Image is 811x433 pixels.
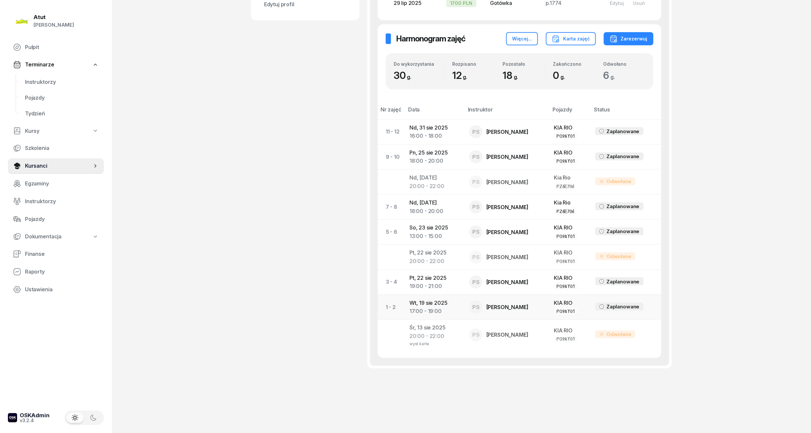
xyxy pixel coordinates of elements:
[556,308,575,314] div: PO9AY01
[486,332,528,338] div: [PERSON_NAME]
[472,229,479,235] span: PS
[590,105,661,119] th: Status
[25,250,99,258] span: Finanse
[8,229,104,244] a: Dokumentacja
[554,299,585,307] div: KIA RIO
[514,74,518,80] small: g.
[472,254,479,260] span: PS
[20,90,104,106] a: Pojazdy
[556,183,574,189] div: PZ6E706
[554,327,585,335] div: KIA RIO
[560,74,565,80] small: g.
[34,21,74,29] div: [PERSON_NAME]
[556,233,575,239] div: PO9AY01
[404,119,464,144] td: Nd, 31 sie 2025
[8,282,104,298] a: Ustawienia
[25,268,99,276] span: Raporty
[595,330,635,338] div: Odwołane
[472,279,479,285] span: PS
[8,176,104,192] a: Egzaminy
[8,124,104,139] a: Kursy
[25,127,39,135] span: Kursy
[8,194,104,209] a: Instruktorzy
[409,182,459,191] div: 20:00 - 22:00
[20,419,50,423] div: v3.2.4
[472,129,479,135] span: PS
[606,302,639,311] div: Zaplanowane
[25,215,99,224] span: Pojazdy
[404,105,464,119] th: Data
[25,43,99,52] span: Pulpit
[606,227,639,236] div: Zaplanowane
[394,61,444,67] div: Do wykorzystania
[25,94,99,102] span: Pojazdy
[554,274,585,282] div: KIA RIO
[554,199,585,207] div: Kia Rio
[409,157,459,165] div: 18:00 - 20:00
[409,232,459,241] div: 13:00 - 15:00
[486,254,528,260] div: [PERSON_NAME]
[404,195,464,220] td: Nd, [DATE]
[554,174,585,182] div: Kia Rio
[396,34,465,44] h2: Harmonogram zajęć
[8,211,104,227] a: Pojazdy
[556,258,575,264] div: PO9AY01
[506,32,538,45] button: Więcej...
[25,285,99,294] span: Ustawienia
[554,149,585,157] div: KIA RIO
[407,74,412,80] small: g.
[556,133,575,139] div: PO9AY01
[404,220,464,245] td: So, 23 sie 2025
[556,158,575,164] div: PO9AY01
[603,61,646,67] div: Odwołano
[603,69,619,81] span: 6
[378,119,404,144] td: 11 - 12
[409,257,459,266] div: 20:00 - 22:00
[8,264,104,280] a: Raporty
[556,283,575,289] div: PO9AY01
[553,61,595,67] div: Zakończono
[25,109,99,118] span: Tydzień
[606,277,639,286] div: Zaplanowane
[378,270,404,295] td: 3 - 4
[472,179,479,185] span: PS
[554,224,585,232] div: KIA RIO
[8,158,104,174] a: Kursanci
[554,124,585,132] div: KIA RIO
[404,169,464,194] td: Nd, [DATE]
[409,207,459,216] div: 18:00 - 20:00
[8,413,17,422] img: logo-xs-dark@2x.png
[554,249,585,257] div: KIA RIO
[452,61,494,67] div: Rozpisano
[25,232,61,241] span: Dokumentacja
[34,14,74,20] div: Atut
[378,220,404,245] td: 5 - 6
[472,332,479,338] span: PS
[404,270,464,295] td: Pt, 22 sie 2025
[378,144,404,169] td: 9 - 10
[264,0,346,9] span: Edytuj profil
[606,202,639,211] div: Zaplanowane
[556,336,575,342] div: PO9AY01
[610,0,624,6] div: Edytuj
[486,279,528,285] div: [PERSON_NAME]
[378,195,404,220] td: 7 - 8
[549,105,590,119] th: Pojazdy
[464,105,549,119] th: Instruktor
[546,32,596,45] button: Karta zajęć
[25,60,54,69] span: Terminarze
[486,154,528,159] div: [PERSON_NAME]
[20,413,50,419] div: OSKAdmin
[486,129,528,134] div: [PERSON_NAME]
[472,154,479,160] span: PS
[486,204,528,210] div: [PERSON_NAME]
[25,78,99,86] span: Instruktorzy
[409,307,459,316] div: 17:00 - 19:00
[8,39,104,55] a: Pulpit
[486,304,528,310] div: [PERSON_NAME]
[595,178,635,185] div: Odwołane
[556,208,574,214] div: PZ6E706
[604,32,653,45] button: Zarezerwuj
[8,140,104,156] a: Szkolenia
[503,69,521,81] span: 18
